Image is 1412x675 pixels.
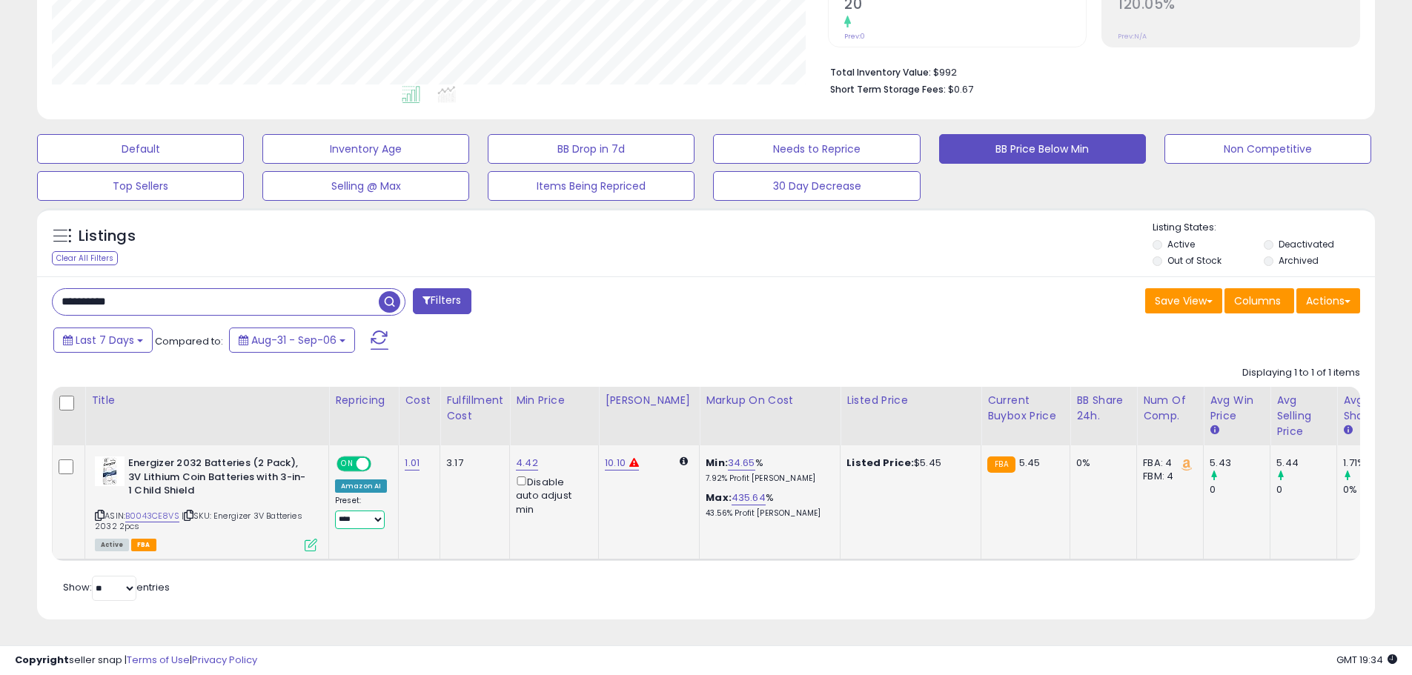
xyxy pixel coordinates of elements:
b: Listed Price: [846,456,914,470]
p: Listing States: [1153,221,1375,235]
div: Markup on Cost [706,393,834,408]
div: ASIN: [95,456,317,550]
span: OFF [369,458,393,470]
div: Num of Comp. [1143,393,1197,424]
a: 34.65 [728,456,755,470]
div: Fulfillment Cost [446,393,503,424]
small: Prev: 0 [844,32,865,41]
div: % [706,456,829,484]
div: seller snap | | [15,654,257,668]
button: Top Sellers [37,171,244,201]
button: Default [37,134,244,164]
div: 5.44 [1276,456,1336,470]
div: 0 [1210,483,1270,496]
button: 30 Day Decrease [713,171,920,201]
label: Out of Stock [1167,254,1222,267]
li: $992 [830,62,1349,80]
div: Current Buybox Price [987,393,1064,424]
div: 0% [1343,483,1403,496]
div: Cost [405,393,434,408]
a: 10.10 [605,456,626,470]
div: $5.45 [846,456,969,470]
div: Avg Win Price [1210,393,1264,424]
small: Avg Win Price. [1210,424,1219,437]
button: Last 7 Days [53,327,153,353]
div: Preset: [335,496,387,529]
button: Aug-31 - Sep-06 [229,327,355,353]
div: 0% [1076,456,1125,470]
button: Columns [1224,288,1294,313]
b: Energizer 2032 Batteries (2 Pack), 3V Lithium Coin Batteries with 3-in-1 Child Shield [128,456,308,502]
span: 2025-09-14 19:34 GMT [1336,653,1397,667]
button: Items Being Repriced [488,171,695,201]
div: Avg BB Share [1343,393,1397,424]
p: 7.92% Profit [PERSON_NAME] [706,473,829,484]
div: Min Price [516,393,592,408]
button: Save View [1145,288,1222,313]
b: Max: [706,491,732,505]
a: 4.42 [516,456,538,470]
button: BB Drop in 7d [488,134,695,164]
button: Actions [1296,288,1360,313]
span: Compared to: [155,334,223,348]
a: 435.64 [732,491,766,505]
button: Needs to Reprice [713,134,920,164]
span: FBA [131,539,156,551]
button: Selling @ Max [262,171,469,201]
label: Active [1167,238,1195,250]
a: 1.01 [405,456,420,470]
small: Prev: N/A [1118,32,1147,41]
a: Terms of Use [127,653,190,667]
div: Avg Selling Price [1276,393,1330,439]
div: Displaying 1 to 1 of 1 items [1242,366,1360,380]
button: BB Price Below Min [939,134,1146,164]
span: Aug-31 - Sep-06 [251,333,337,348]
p: 43.56% Profit [PERSON_NAME] [706,508,829,519]
span: Show: entries [63,580,170,594]
button: Inventory Age [262,134,469,164]
b: Min: [706,456,728,470]
button: Non Competitive [1164,134,1371,164]
span: Columns [1234,293,1281,308]
div: 1.71% [1343,456,1403,470]
div: Disable auto adjust min [516,473,587,516]
label: Deactivated [1279,238,1334,250]
span: $0.67 [948,82,973,96]
small: Avg BB Share. [1343,424,1352,437]
span: All listings currently available for purchase on Amazon [95,539,129,551]
b: Total Inventory Value: [830,66,931,79]
div: Repricing [335,393,392,408]
div: % [706,491,829,519]
th: The percentage added to the cost of goods (COGS) that forms the calculator for Min & Max prices. [700,387,841,445]
label: Archived [1279,254,1319,267]
span: Last 7 Days [76,333,134,348]
h5: Listings [79,226,136,247]
span: | SKU: Energizer 3V Batteries 2032 2pcs [95,510,302,532]
div: [PERSON_NAME] [605,393,693,408]
small: FBA [987,456,1015,473]
div: FBM: 4 [1143,470,1192,483]
div: 5.43 [1210,456,1270,470]
div: BB Share 24h. [1076,393,1130,424]
button: Filters [413,288,471,314]
div: Clear All Filters [52,251,118,265]
div: 0 [1276,483,1336,496]
strong: Copyright [15,653,69,667]
div: 3.17 [446,456,498,470]
span: ON [338,458,357,470]
span: 5.45 [1019,456,1041,470]
b: Short Term Storage Fees: [830,83,946,96]
img: 41ROVhrxMoL._SL40_.jpg [95,456,125,486]
a: B0043CE8VS [125,510,179,522]
div: Listed Price [846,393,975,408]
a: Privacy Policy [192,653,257,667]
div: FBA: 4 [1143,456,1192,470]
div: Amazon AI [335,479,387,493]
div: Title [91,393,322,408]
